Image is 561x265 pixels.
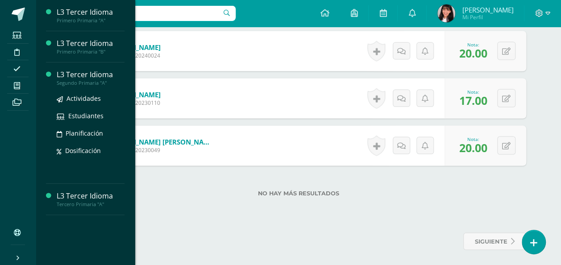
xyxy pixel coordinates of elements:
div: Nota: [459,88,487,95]
span: Actividades [66,94,101,103]
div: Primero Primaria "B" [57,49,125,55]
span: 17.00 [459,92,487,108]
a: siguiente [463,232,526,250]
a: Dosificación [57,145,125,156]
a: L3 Tercer IdiomaPrimero Primaria "B" [57,38,125,55]
input: Busca un usuario... [42,6,236,21]
a: Actividades [57,93,125,104]
span: 20.00 [459,45,487,60]
span: Planificación [66,129,103,137]
div: Nota: [459,136,487,142]
a: [PERSON_NAME] [PERSON_NAME] [108,137,215,146]
a: Planificación [57,128,125,138]
div: Nota: [459,41,487,47]
span: Dosificación [65,146,101,155]
a: L3 Tercer IdiomaSegundo Primaria "A" [57,70,125,86]
div: Tercero Primaria "A" [57,201,125,207]
div: L3 Tercer Idioma [57,7,125,17]
a: L3 Tercer IdiomaPrimero Primaria "A" [57,7,125,24]
div: L3 Tercer Idioma [57,38,125,49]
div: L3 Tercer Idioma [57,191,125,201]
span: siguiente [475,233,507,249]
div: L3 Tercer Idioma [57,70,125,80]
a: L3 Tercer IdiomaTercero Primaria "A" [57,191,125,207]
div: Segundo Primaria "A" [57,80,125,86]
span: Estudiantes [68,112,104,120]
a: Estudiantes [57,111,125,121]
span: [PERSON_NAME] [462,5,513,14]
span: 20.00 [459,140,487,155]
div: Primero Primaria "A" [57,17,125,24]
label: No hay más resultados [71,190,526,196]
span: Estudiante 20230049 [108,146,215,153]
span: Mi Perfil [462,13,513,21]
img: f24f368c0c04a6efa02f0eb874e4cc40.png [437,4,455,22]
